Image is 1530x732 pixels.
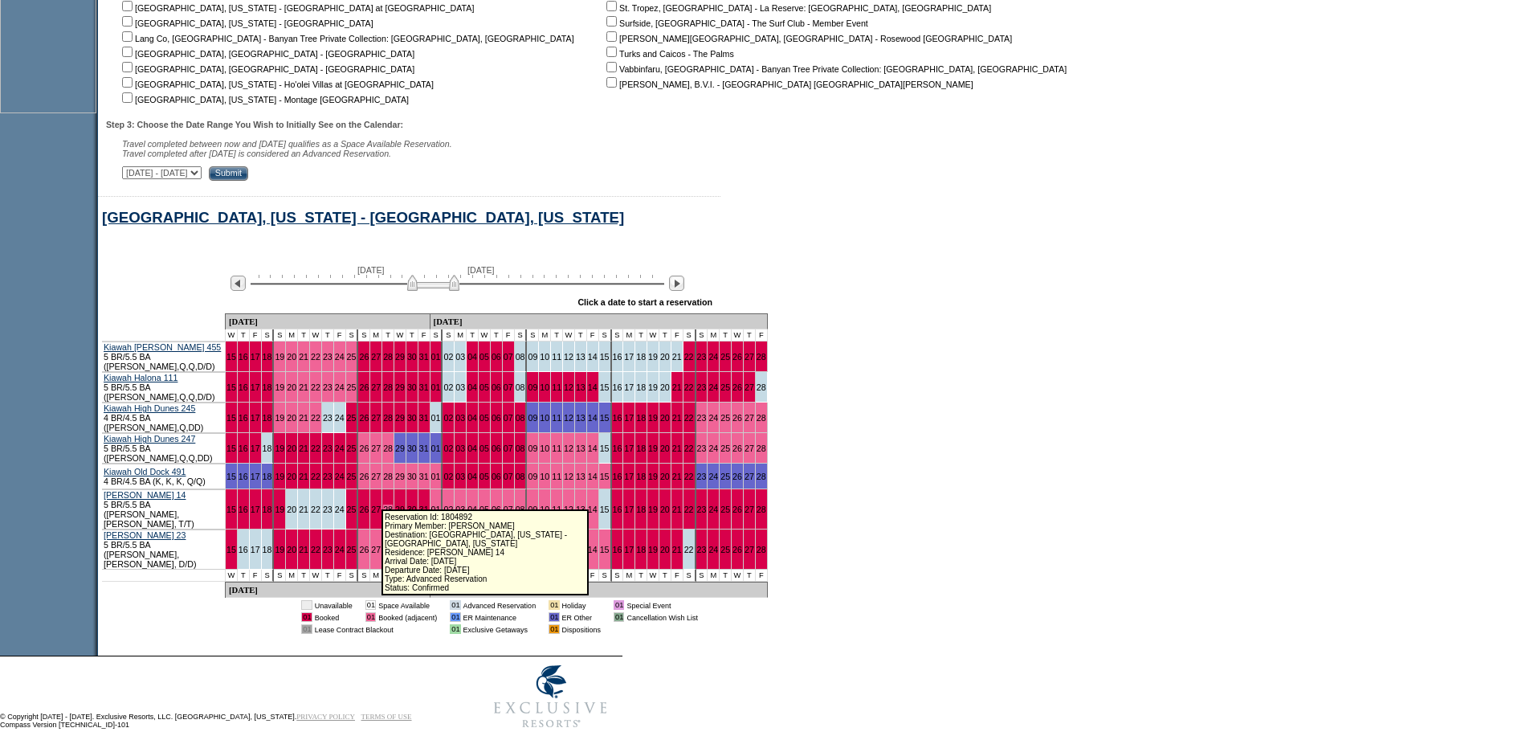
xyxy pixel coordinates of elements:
[720,352,730,362] a: 25
[528,472,537,481] a: 09
[660,352,670,362] a: 20
[492,352,501,362] a: 06
[552,382,561,392] a: 11
[552,413,561,423] a: 11
[347,545,357,554] a: 25
[636,352,646,362] a: 18
[564,413,573,423] a: 12
[576,382,585,392] a: 13
[287,413,296,423] a: 20
[104,467,186,476] a: Kiawah Old Dock 491
[347,382,357,392] a: 25
[275,382,284,392] a: 19
[287,382,296,392] a: 20
[263,352,272,362] a: 18
[443,444,453,453] a: 02
[419,413,429,423] a: 31
[371,545,381,554] a: 27
[323,472,333,481] a: 23
[383,505,393,514] a: 28
[564,472,573,481] a: 12
[104,403,195,413] a: Kiawah High Dunes 245
[684,505,694,514] a: 22
[251,382,260,392] a: 17
[672,382,682,392] a: 21
[419,444,429,453] a: 31
[720,382,730,392] a: 25
[600,382,610,392] a: 15
[564,382,573,392] a: 12
[407,382,417,392] a: 30
[239,472,248,481] a: 16
[552,505,561,514] a: 11
[383,352,393,362] a: 28
[287,444,296,453] a: 20
[672,505,682,514] a: 21
[263,444,272,453] a: 18
[672,413,682,423] a: 21
[516,413,525,423] a: 08
[299,413,308,423] a: 21
[540,444,549,453] a: 10
[323,444,333,453] a: 23
[504,413,513,423] a: 07
[648,413,658,423] a: 19
[479,413,489,423] a: 05
[552,444,561,453] a: 11
[528,413,537,423] a: 09
[347,352,357,362] a: 25
[624,545,634,554] a: 17
[104,490,186,500] a: [PERSON_NAME] 14
[275,413,284,423] a: 19
[443,382,453,392] a: 02
[479,472,489,481] a: 05
[732,472,742,481] a: 26
[226,505,236,514] a: 15
[708,444,718,453] a: 24
[443,505,453,514] a: 02
[672,352,682,362] a: 21
[467,382,477,392] a: 04
[492,413,501,423] a: 06
[613,352,622,362] a: 16
[576,472,585,481] a: 13
[528,505,537,514] a: 09
[395,413,405,423] a: 29
[636,472,646,481] a: 18
[576,505,585,514] a: 13
[684,472,694,481] a: 22
[467,505,477,514] a: 04
[231,276,246,291] img: Previous
[720,472,730,481] a: 25
[347,505,357,514] a: 25
[732,352,742,362] a: 26
[576,444,585,453] a: 13
[588,444,598,453] a: 14
[648,472,658,481] a: 19
[624,352,634,362] a: 17
[311,472,320,481] a: 22
[757,505,766,514] a: 28
[251,472,260,481] a: 17
[540,505,549,514] a: 10
[275,352,284,362] a: 19
[684,352,694,362] a: 22
[263,505,272,514] a: 18
[239,382,248,392] a: 16
[431,444,441,453] a: 01
[239,545,248,554] a: 16
[335,472,345,481] a: 24
[613,413,622,423] a: 16
[347,413,357,423] a: 25
[697,444,707,453] a: 23
[697,352,707,362] a: 23
[624,472,634,481] a: 17
[104,342,221,352] a: Kiawah [PERSON_NAME] 455
[275,545,284,554] a: 19
[684,444,694,453] a: 22
[708,382,718,392] a: 24
[419,472,429,481] a: 31
[335,444,345,453] a: 24
[552,472,561,481] a: 11
[624,505,634,514] a: 17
